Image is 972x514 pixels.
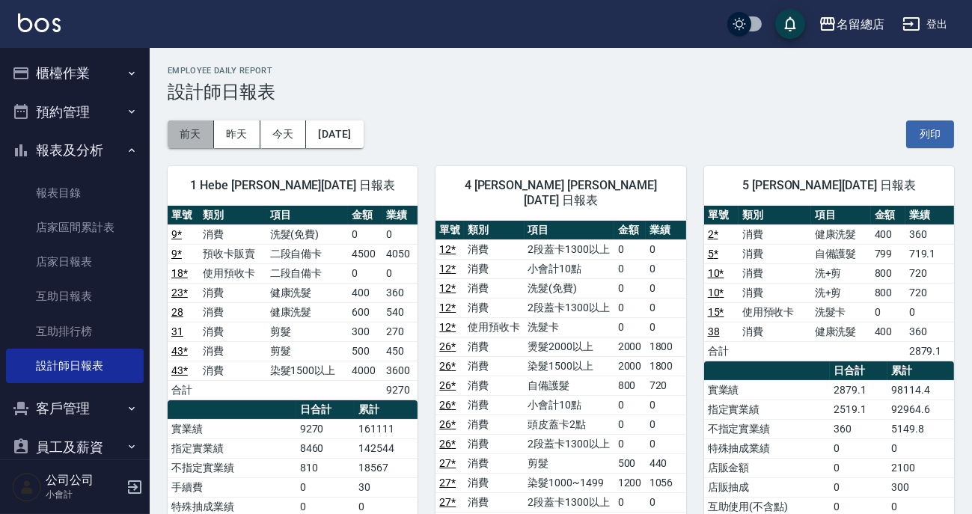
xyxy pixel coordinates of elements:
[704,438,831,458] td: 特殊抽成業績
[168,206,199,225] th: 單號
[266,244,348,263] td: 二段自備卡
[6,210,144,245] a: 店家區間累計表
[296,458,355,477] td: 810
[704,206,739,225] th: 單號
[199,302,266,322] td: 消費
[614,221,646,240] th: 金額
[464,453,524,473] td: 消費
[887,361,954,381] th: 累計
[6,428,144,467] button: 員工及薪資
[266,206,348,225] th: 項目
[168,82,954,103] h3: 設計師日報表
[837,15,884,34] div: 名留總店
[614,317,646,337] td: 0
[266,224,348,244] td: 洗髮(免費)
[168,458,296,477] td: 不指定實業績
[811,302,871,322] td: 洗髮卡
[739,302,811,322] td: 使用預收卡
[12,472,42,502] img: Person
[306,120,363,148] button: [DATE]
[46,473,122,488] h5: 公司公司
[646,492,686,512] td: 0
[525,473,614,492] td: 染髮1000~1499
[348,361,383,380] td: 4000
[739,322,811,341] td: 消費
[871,263,905,283] td: 800
[18,13,61,32] img: Logo
[811,244,871,263] td: 自備護髮
[168,66,954,76] h2: Employee Daily Report
[614,492,646,512] td: 0
[739,283,811,302] td: 消費
[525,414,614,434] td: 頭皮蓋卡2點
[383,263,418,283] td: 0
[383,361,418,380] td: 3600
[887,419,954,438] td: 5149.8
[614,453,646,473] td: 500
[199,361,266,380] td: 消費
[6,93,144,132] button: 預約管理
[464,278,524,298] td: 消費
[296,438,355,458] td: 8460
[905,341,954,361] td: 2879.1
[348,302,383,322] td: 600
[646,434,686,453] td: 0
[739,224,811,244] td: 消費
[46,488,122,501] p: 小會計
[614,356,646,376] td: 2000
[739,244,811,263] td: 消費
[896,10,954,38] button: 登出
[830,380,887,400] td: 2879.1
[646,221,686,240] th: 業績
[199,341,266,361] td: 消費
[811,263,871,283] td: 洗+剪
[646,259,686,278] td: 0
[646,414,686,434] td: 0
[905,224,954,244] td: 360
[739,206,811,225] th: 類別
[525,337,614,356] td: 燙髮2000以上
[525,434,614,453] td: 2段蓋卡1300以上
[905,322,954,341] td: 360
[614,376,646,395] td: 800
[887,400,954,419] td: 92964.6
[6,176,144,210] a: 報表目錄
[266,283,348,302] td: 健康洗髮
[6,389,144,428] button: 客戶管理
[905,283,954,302] td: 720
[905,263,954,283] td: 720
[646,376,686,395] td: 720
[171,306,183,318] a: 28
[355,438,418,458] td: 142544
[266,302,348,322] td: 健康洗髮
[739,263,811,283] td: 消費
[906,120,954,148] button: 列印
[6,245,144,279] a: 店家日報表
[464,492,524,512] td: 消費
[260,120,307,148] button: 今天
[871,302,905,322] td: 0
[614,337,646,356] td: 2000
[383,283,418,302] td: 360
[871,244,905,263] td: 799
[525,356,614,376] td: 染髮1500以上
[887,438,954,458] td: 0
[614,239,646,259] td: 0
[6,314,144,349] a: 互助排行榜
[830,438,887,458] td: 0
[348,206,383,225] th: 金額
[464,434,524,453] td: 消費
[614,414,646,434] td: 0
[383,224,418,244] td: 0
[464,395,524,414] td: 消費
[355,400,418,420] th: 累計
[905,244,954,263] td: 719.1
[383,244,418,263] td: 4050
[525,278,614,298] td: 洗髮(免費)
[266,361,348,380] td: 染髮1500以上
[708,325,720,337] a: 38
[646,473,686,492] td: 1056
[646,337,686,356] td: 1800
[6,349,144,383] a: 設計師日報表
[296,400,355,420] th: 日合計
